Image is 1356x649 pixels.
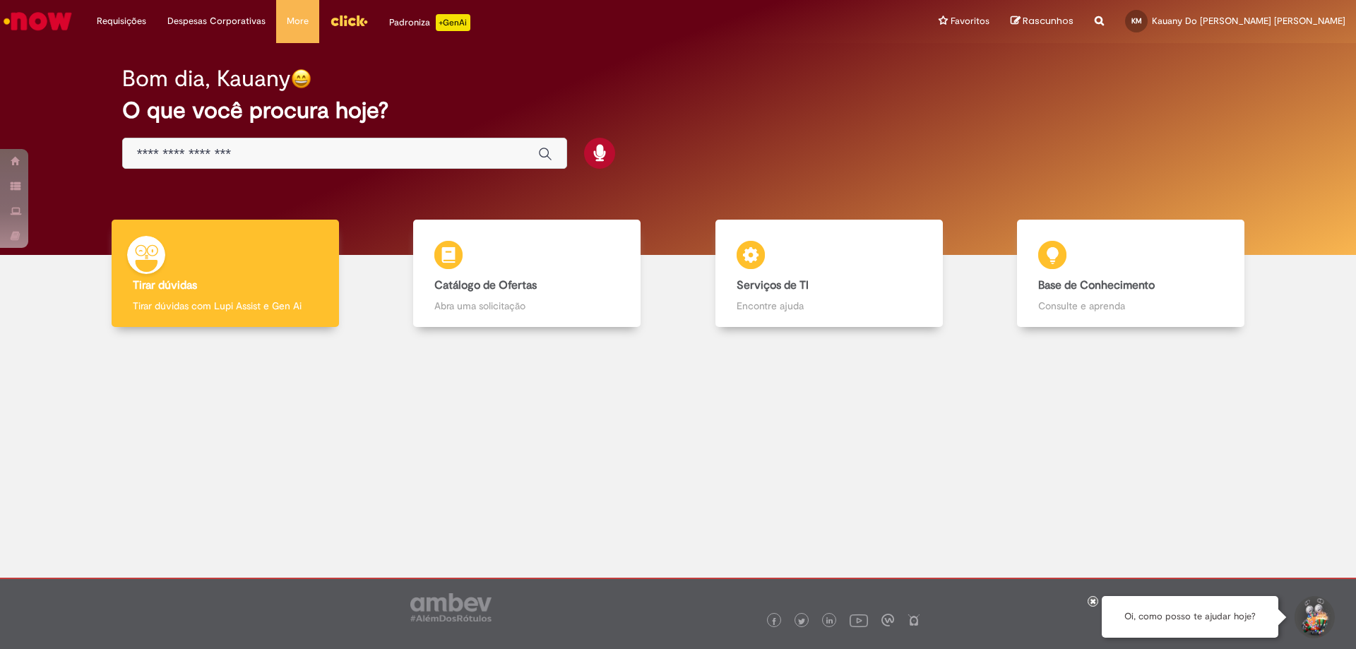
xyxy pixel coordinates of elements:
span: KM [1131,16,1142,25]
div: Padroniza [389,14,470,31]
img: happy-face.png [291,69,311,89]
img: logo_footer_facebook.png [771,618,778,625]
span: Requisições [97,14,146,28]
a: Tirar dúvidas Tirar dúvidas com Lupi Assist e Gen Ai [74,220,376,328]
span: Favoritos [951,14,989,28]
b: Serviços de TI [737,278,809,292]
h2: O que você procura hoje? [122,98,1235,123]
span: Kauany Do [PERSON_NAME] [PERSON_NAME] [1152,15,1345,27]
div: Oi, como posso te ajudar hoje? [1102,596,1278,638]
p: Consulte e aprenda [1038,299,1223,313]
span: Despesas Corporativas [167,14,266,28]
a: Serviços de TI Encontre ajuda [678,220,980,328]
img: logo_footer_linkedin.png [826,617,833,626]
b: Tirar dúvidas [133,278,197,292]
a: Base de Conhecimento Consulte e aprenda [980,220,1283,328]
span: Rascunhos [1023,14,1073,28]
p: Tirar dúvidas com Lupi Assist e Gen Ai [133,299,318,313]
img: logo_footer_naosei.png [908,614,920,626]
img: click_logo_yellow_360x200.png [330,10,368,31]
img: ServiceNow [1,7,74,35]
b: Catálogo de Ofertas [434,278,537,292]
img: logo_footer_youtube.png [850,611,868,629]
h2: Bom dia, Kauany [122,66,291,91]
button: Iniciar Conversa de Suporte [1292,596,1335,638]
p: Abra uma solicitação [434,299,619,313]
img: logo_footer_twitter.png [798,618,805,625]
img: logo_footer_workplace.png [881,614,894,626]
p: Encontre ajuda [737,299,922,313]
p: +GenAi [436,14,470,31]
a: Rascunhos [1011,15,1073,28]
a: Catálogo de Ofertas Abra uma solicitação [376,220,679,328]
b: Base de Conhecimento [1038,278,1155,292]
img: logo_footer_ambev_rotulo_gray.png [410,593,492,621]
span: More [287,14,309,28]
